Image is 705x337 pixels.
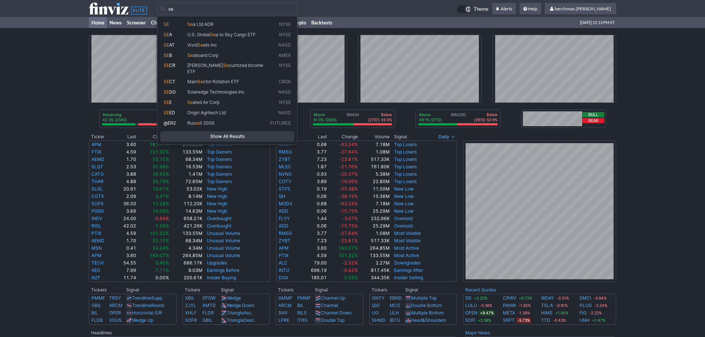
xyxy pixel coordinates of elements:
a: Crypto [289,17,309,28]
span: 53.15% [152,156,169,162]
a: Channel Up [321,295,345,301]
a: Insider Selling [394,275,423,280]
td: 3.88 [114,171,137,178]
p: Below [368,112,392,117]
a: TrendlineSupp. [132,295,163,301]
a: New Low [394,186,414,192]
a: New Low [394,208,414,214]
a: FLDB [91,317,103,323]
div: SMA50 [313,112,393,123]
td: 0.06 [302,193,327,200]
span: U.S. Global [187,32,210,37]
a: Most Active [394,245,419,251]
a: PMMF [91,295,105,301]
span: berchman.[PERSON_NAME] [555,6,611,11]
a: ITRG [297,317,308,323]
a: SOFI [465,317,475,324]
a: Multiple Top [411,295,437,301]
a: Insider Buying [207,275,236,280]
span: -63.24% [339,201,358,206]
span: aled Air Corp [193,100,219,105]
span: Origin Agritech Ltd [187,110,226,115]
a: New Low [394,193,414,199]
a: Wedge [227,295,241,301]
td: 0.68 [302,141,327,148]
span: SE [164,79,169,84]
a: TSLA [541,302,553,309]
a: GBIL [91,303,101,308]
a: SLQT [91,164,103,169]
a: CGTX [91,193,104,199]
span: NYSE [279,63,291,75]
span: AT [169,42,175,48]
span: SE [164,89,169,95]
a: INDV [91,216,102,221]
span: Trendline [132,295,151,301]
a: Unusual Volume [207,245,240,251]
span: se [195,120,200,126]
a: ARCM [109,303,122,308]
a: AMTD [202,303,216,308]
span: DG [169,89,176,95]
span: a to Sky Cargo ETF [216,32,256,37]
a: PTIX [91,230,101,236]
span: ED [169,110,175,115]
th: Last [302,133,327,141]
a: Unusual Volume [207,253,240,258]
a: Channel Down [321,310,352,316]
a: ADD [279,223,288,229]
b: Major News [465,330,490,336]
td: 3.66 [114,208,137,215]
td: 1.44 [302,215,327,222]
td: 5.38M [358,171,390,178]
a: New High [207,201,227,206]
button: Signals interval [437,133,457,141]
a: Overbought [207,216,231,221]
a: Oversold [394,216,413,221]
span: -15.75% [339,208,358,214]
span: -38.19% [339,193,358,199]
a: PLUG [580,302,592,309]
a: New High [207,208,227,214]
span: SE [164,53,169,58]
span: 35.79% [152,179,169,184]
span: [DATE] 12:13 PM ET [580,17,615,28]
a: AEMD [91,238,104,243]
input: Search [157,3,298,14]
a: FLDR [202,310,214,316]
span: NASD [278,110,291,116]
a: Top Gainers [207,149,232,155]
td: 112.20K [169,200,203,208]
span: -20.37% [339,171,358,177]
td: 517.33K [358,156,390,163]
a: RIGL [91,223,101,229]
td: 7.18M [358,141,390,148]
a: ZYBT [279,156,291,162]
a: TrendlineResist. [132,303,165,308]
span: Se [210,32,216,37]
a: SRPT [503,317,515,324]
span: Trendline [132,303,151,308]
a: ULH [390,310,399,316]
a: SHV [278,310,288,316]
span: SE [164,100,169,105]
a: STFS [279,186,290,192]
a: BIL [297,303,304,308]
span: Solaredge Technologies Inc [187,89,245,95]
span: Asc. [244,310,252,316]
a: NZF [91,275,100,280]
span: ctor Rotation ETF [203,79,239,84]
td: 0.68 [302,200,327,208]
a: OPER [109,310,121,316]
a: Recent Quotes [465,287,496,293]
span: SE [164,63,169,68]
a: MSN [91,245,102,251]
span: -27.64% [339,149,358,155]
a: SHMD [372,317,386,323]
a: Top Losers [394,142,417,147]
a: IBTG [390,317,400,323]
td: 16.53M [169,163,203,171]
span: SE [164,110,169,115]
a: LPRE [278,317,289,323]
a: Top Losers [394,179,417,184]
